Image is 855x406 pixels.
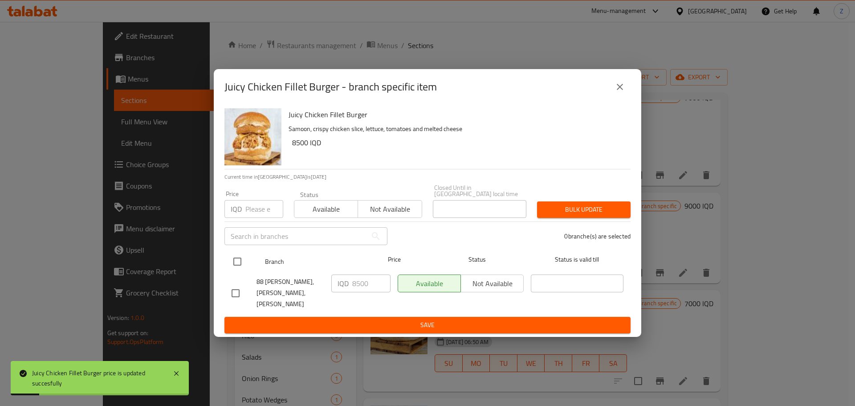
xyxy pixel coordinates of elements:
input: Please enter price [352,275,391,292]
img: Juicy Chicken Fillet Burger [224,108,281,165]
span: Status is valid till [531,254,623,265]
span: Status [431,254,524,265]
h2: Juicy Chicken Fillet Burger - branch specific item [224,80,437,94]
span: 88 [PERSON_NAME], [PERSON_NAME], [PERSON_NAME] [256,276,324,310]
div: Juicy Chicken Fillet Burger price is updated succesfully [32,368,164,388]
h6: 8500 IQD [292,136,623,149]
p: Samoon, crispy chicken slice, lettuce, tomatoes and melted cheese [289,123,623,135]
input: Please enter price [245,200,283,218]
span: Available [298,203,354,216]
p: IQD [338,278,349,289]
span: Branch [265,256,358,267]
p: IQD [231,204,242,214]
span: Price [365,254,424,265]
button: close [609,76,631,98]
input: Search in branches [224,227,367,245]
p: Current time in [GEOGRAPHIC_DATA] is [DATE] [224,173,631,181]
button: Bulk update [537,201,631,218]
span: Not available [362,203,418,216]
p: 0 branche(s) are selected [564,232,631,241]
button: Save [224,317,631,333]
span: Bulk update [544,204,623,215]
h6: Juicy Chicken Fillet Burger [289,108,623,121]
button: Available [294,200,358,218]
span: Save [232,320,623,331]
button: Not available [358,200,422,218]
